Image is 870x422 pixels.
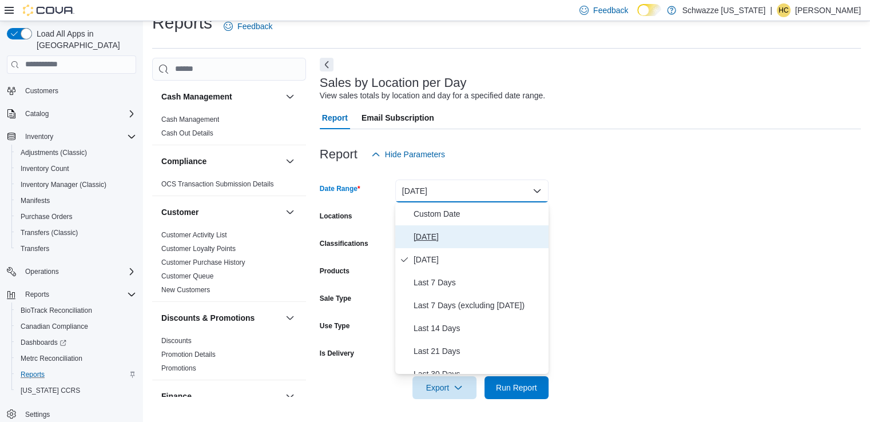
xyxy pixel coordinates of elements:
[16,336,71,349] a: Dashboards
[152,113,306,145] div: Cash Management
[322,106,348,129] span: Report
[161,206,281,218] button: Customer
[237,21,272,32] span: Feedback
[161,272,213,280] a: Customer Queue
[21,164,69,173] span: Inventory Count
[21,130,136,144] span: Inventory
[320,239,368,248] label: Classifications
[16,194,136,208] span: Manifests
[161,129,213,138] span: Cash Out Details
[16,336,136,349] span: Dashboards
[395,180,549,202] button: [DATE]
[21,265,63,278] button: Operations
[11,335,141,351] a: Dashboards
[152,11,212,34] h1: Reports
[2,264,141,280] button: Operations
[283,205,297,219] button: Customer
[161,230,227,240] span: Customer Activity List
[161,391,192,402] h3: Finance
[320,148,357,161] h3: Report
[795,3,861,17] p: [PERSON_NAME]
[152,334,306,380] div: Discounts & Promotions
[161,231,227,239] a: Customer Activity List
[414,207,544,221] span: Custom Date
[21,370,45,379] span: Reports
[778,3,788,17] span: HC
[161,350,216,359] span: Promotion Details
[16,242,54,256] a: Transfers
[21,306,92,315] span: BioTrack Reconciliation
[367,143,450,166] button: Hide Parameters
[32,28,136,51] span: Load All Apps in [GEOGRAPHIC_DATA]
[16,352,136,365] span: Metrc Reconciliation
[16,368,136,381] span: Reports
[161,312,255,324] h3: Discounts & Promotions
[320,294,351,303] label: Sale Type
[11,302,141,319] button: BioTrack Reconciliation
[23,5,74,16] img: Cova
[11,225,141,241] button: Transfers (Classic)
[161,391,281,402] button: Finance
[11,209,141,225] button: Purchase Orders
[637,4,661,16] input: Dark Mode
[21,408,54,421] a: Settings
[496,382,537,393] span: Run Report
[21,244,49,253] span: Transfers
[21,354,82,363] span: Metrc Reconciliation
[414,367,544,381] span: Last 30 Days
[21,83,136,98] span: Customers
[16,146,92,160] a: Adjustments (Classic)
[16,210,136,224] span: Purchase Orders
[414,298,544,312] span: Last 7 Days (excluding [DATE])
[161,364,196,373] span: Promotions
[21,322,88,331] span: Canadian Compliance
[25,86,58,95] span: Customers
[11,241,141,257] button: Transfers
[161,364,196,372] a: Promotions
[11,367,141,383] button: Reports
[21,338,66,347] span: Dashboards
[161,351,216,359] a: Promotion Details
[16,178,136,192] span: Inventory Manager (Classic)
[161,91,232,102] h3: Cash Management
[21,107,136,121] span: Catalog
[16,226,82,240] a: Transfers (Classic)
[16,210,77,224] a: Purchase Orders
[21,180,106,189] span: Inventory Manager (Classic)
[320,321,349,331] label: Use Type
[16,162,74,176] a: Inventory Count
[21,107,53,121] button: Catalog
[16,384,85,397] a: [US_STATE] CCRS
[2,129,141,145] button: Inventory
[161,245,236,253] a: Customer Loyalty Points
[361,106,434,129] span: Email Subscription
[16,320,136,333] span: Canadian Compliance
[161,312,281,324] button: Discounts & Promotions
[16,304,136,317] span: BioTrack Reconciliation
[25,132,53,141] span: Inventory
[320,76,467,90] h3: Sales by Location per Day
[16,384,136,397] span: Washington CCRS
[2,106,141,122] button: Catalog
[25,267,59,276] span: Operations
[770,3,772,17] p: |
[320,266,349,276] label: Products
[21,130,58,144] button: Inventory
[16,320,93,333] a: Canadian Compliance
[11,351,141,367] button: Metrc Reconciliation
[21,196,50,205] span: Manifests
[161,206,198,218] h3: Customer
[320,90,545,102] div: View sales totals by location and day for a specified date range.
[11,193,141,209] button: Manifests
[385,149,445,160] span: Hide Parameters
[395,202,549,374] div: Select listbox
[161,336,192,345] span: Discounts
[283,311,297,325] button: Discounts & Promotions
[16,194,54,208] a: Manifests
[682,3,765,17] p: Schwazze [US_STATE]
[16,162,136,176] span: Inventory Count
[16,242,136,256] span: Transfers
[283,154,297,168] button: Compliance
[161,272,213,281] span: Customer Queue
[414,276,544,289] span: Last 7 Days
